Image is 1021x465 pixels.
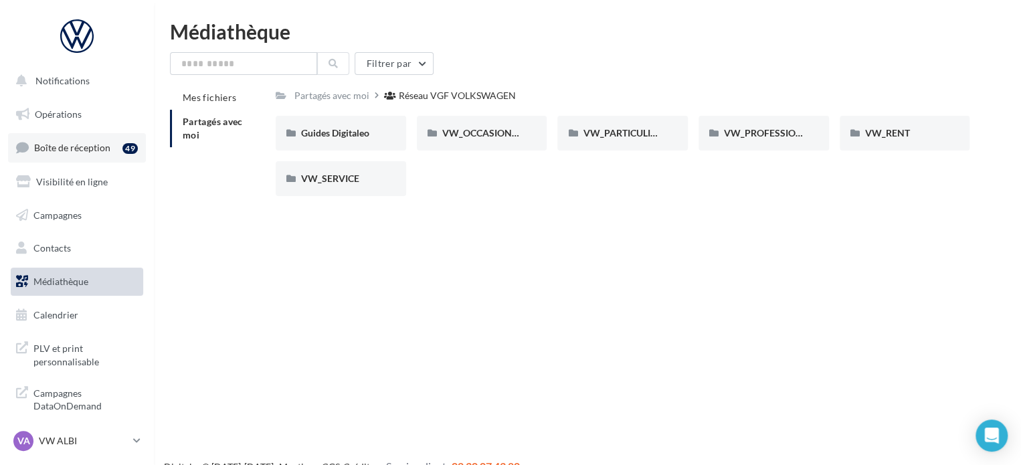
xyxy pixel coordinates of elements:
[8,268,146,296] a: Médiathèque
[301,173,359,184] span: VW_SERVICE
[8,201,146,229] a: Campagnes
[33,339,138,368] span: PLV et print personnalisable
[399,89,516,102] div: Réseau VGF VOLKSWAGEN
[8,168,146,196] a: Visibilité en ligne
[170,21,1005,41] div: Médiathèque
[724,127,826,138] span: VW_PROFESSIONNELS
[36,176,108,187] span: Visibilité en ligne
[294,89,369,102] div: Partagés avec moi
[33,209,82,220] span: Campagnes
[33,242,71,254] span: Contacts
[301,127,369,138] span: Guides Digitaleo
[35,75,90,86] span: Notifications
[976,420,1008,452] div: Open Intercom Messenger
[8,301,146,329] a: Calendrier
[183,116,243,141] span: Partagés avec moi
[183,92,236,103] span: Mes fichiers
[8,67,141,95] button: Notifications
[33,309,78,320] span: Calendrier
[8,234,146,262] a: Contacts
[8,379,146,418] a: Campagnes DataOnDemand
[8,334,146,373] a: PLV et print personnalisable
[355,52,434,75] button: Filtrer par
[8,100,146,128] a: Opérations
[11,428,143,454] a: VA VW ALBI
[865,127,910,138] span: VW_RENT
[17,434,30,448] span: VA
[583,127,666,138] span: VW_PARTICULIERS
[8,133,146,162] a: Boîte de réception49
[33,276,88,287] span: Médiathèque
[35,108,82,120] span: Opérations
[33,384,138,413] span: Campagnes DataOnDemand
[39,434,128,448] p: VW ALBI
[122,143,138,154] div: 49
[442,127,573,138] span: VW_OCCASIONS_GARANTIES
[34,142,110,153] span: Boîte de réception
